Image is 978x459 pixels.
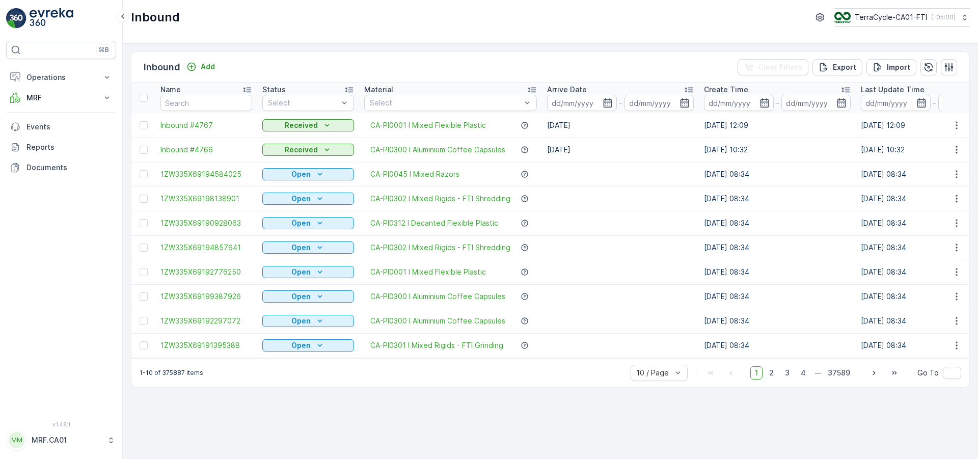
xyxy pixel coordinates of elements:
[833,62,856,72] p: Export
[160,85,181,95] p: Name
[140,146,148,154] div: Toggle Row Selected
[699,113,856,138] td: [DATE] 12:09
[160,267,252,277] span: 1ZW335X69192776250
[823,366,855,380] span: 37589
[262,315,354,327] button: Open
[6,117,116,137] a: Events
[9,432,25,448] div: MM
[699,260,856,284] td: [DATE] 08:34
[160,120,252,130] a: Inbound #4767
[781,95,851,111] input: dd/mm/yyyy
[370,145,505,155] a: CA-PI0300 I Aluminium Coffee Capsules
[887,62,910,72] p: Import
[291,169,311,179] p: Open
[291,218,311,228] p: Open
[262,339,354,352] button: Open
[699,211,856,235] td: [DATE] 08:34
[160,169,252,179] a: 1ZW335X69194584025
[160,340,252,350] span: 1ZW335X69191395388
[268,98,338,108] p: Select
[140,244,148,252] div: Toggle Row Selected
[776,97,779,109] p: -
[6,88,116,108] button: MRF
[931,13,956,21] p: ( -05:00 )
[370,316,505,326] a: CA-PI0300 I Aluminium Coffee Capsules
[262,217,354,229] button: Open
[542,113,699,138] td: [DATE]
[738,59,808,75] button: Clear Filters
[6,67,116,88] button: Operations
[917,368,939,378] span: Go To
[370,98,521,108] p: Select
[291,194,311,204] p: Open
[30,8,73,29] img: logo_light-DOdMpM7g.png
[765,366,778,380] span: 2
[6,157,116,178] a: Documents
[140,170,148,178] div: Toggle Row Selected
[140,369,203,377] p: 1-10 of 375887 items
[26,163,112,173] p: Documents
[182,61,219,73] button: Add
[144,60,180,74] p: Inbound
[750,366,763,380] span: 1
[542,138,699,162] td: [DATE]
[624,95,694,111] input: dd/mm/yyyy
[26,72,96,83] p: Operations
[291,267,311,277] p: Open
[933,97,936,109] p: -
[26,93,96,103] p: MRF
[619,97,622,109] p: -
[834,8,970,26] button: TerraCycle-CA01-FTI(-05:00)
[160,145,252,155] span: Inbound #4766
[26,122,112,132] p: Events
[370,218,498,228] a: CA-PI0312 I Decanted Flexible Plastic
[6,137,116,157] a: Reports
[780,366,794,380] span: 3
[262,85,286,95] p: Status
[6,429,116,451] button: MMMRF.CA01
[140,341,148,349] div: Toggle Row Selected
[370,340,503,350] a: CA-PI0301 I Mixed Rigids - FTI Grinding
[370,242,510,253] a: CA-PI0302 I Mixed Rigids - FTI Shredding
[855,12,927,22] p: TerraCycle-CA01-FTI
[370,120,486,130] a: CA-PI0001 I Mixed Flexible Plastic
[201,62,215,72] p: Add
[866,59,916,75] button: Import
[262,241,354,254] button: Open
[758,62,802,72] p: Clear Filters
[140,195,148,203] div: Toggle Row Selected
[160,95,252,111] input: Search
[6,8,26,29] img: logo
[291,316,311,326] p: Open
[370,194,510,204] a: CA-PI0302 I Mixed Rigids - FTI Shredding
[160,218,252,228] a: 1ZW335X69190928063
[262,144,354,156] button: Received
[796,366,810,380] span: 4
[704,95,774,111] input: dd/mm/yyyy
[262,168,354,180] button: Open
[285,145,318,155] p: Received
[160,194,252,204] span: 1ZW335X69198138901
[834,12,851,23] img: TC_BVHiTW6.png
[140,317,148,325] div: Toggle Row Selected
[291,291,311,302] p: Open
[291,340,311,350] p: Open
[140,292,148,301] div: Toggle Row Selected
[704,85,748,95] p: Create Time
[370,291,505,302] a: CA-PI0300 I Aluminium Coffee Capsules
[160,242,252,253] a: 1ZW335X69194857641
[291,242,311,253] p: Open
[160,291,252,302] span: 1ZW335X69199387926
[699,138,856,162] td: [DATE] 10:32
[6,421,116,427] span: v 1.48.1
[160,316,252,326] a: 1ZW335X69192297072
